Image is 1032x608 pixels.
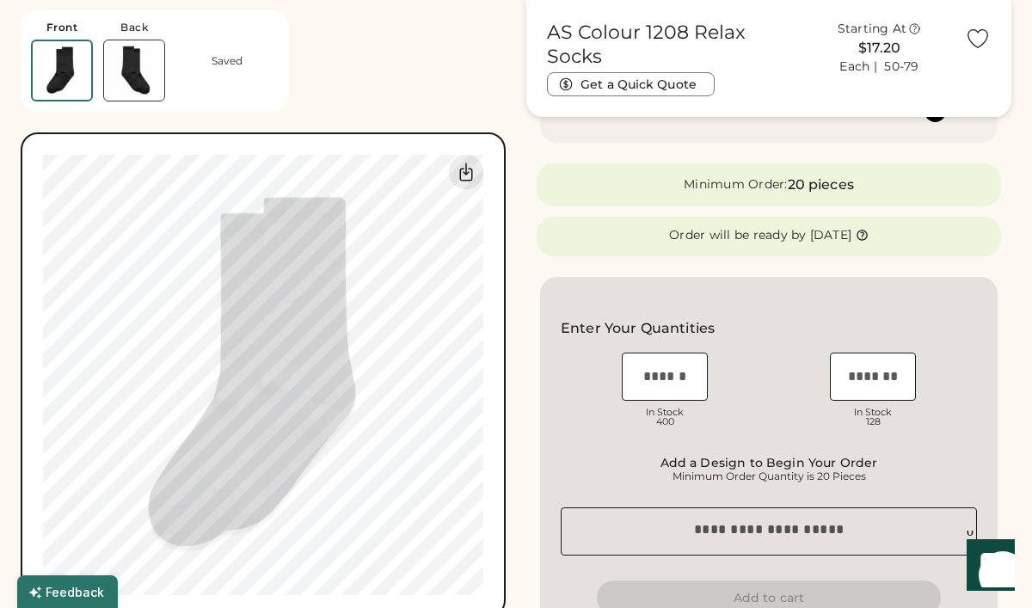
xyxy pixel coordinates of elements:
[33,41,91,100] img: AS Colour 1208 Black Front Thumbnail
[561,318,715,339] h2: Enter Your Quantities
[449,155,483,189] div: Download Front Mockup
[212,54,243,68] div: Saved
[838,21,907,38] div: Starting At
[830,408,916,427] div: In Stock 128
[804,38,955,58] div: $17.20
[669,227,807,244] div: Order will be ready by
[839,58,918,76] div: Each | 50-79
[684,176,788,193] div: Minimum Order:
[104,40,164,101] img: AS Colour 1208 Black Back Thumbnail
[547,21,794,69] h1: AS Colour 1208 Relax Socks
[950,531,1024,605] iframe: Front Chat
[810,227,852,244] div: [DATE]
[547,72,715,96] button: Get a Quick Quote
[120,21,148,34] div: Back
[566,470,972,483] div: Minimum Order Quantity is 20 Pieces
[46,21,78,34] div: Front
[788,175,854,195] div: 20 pieces
[622,408,708,427] div: In Stock 400
[566,456,972,470] div: Add a Design to Begin Your Order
